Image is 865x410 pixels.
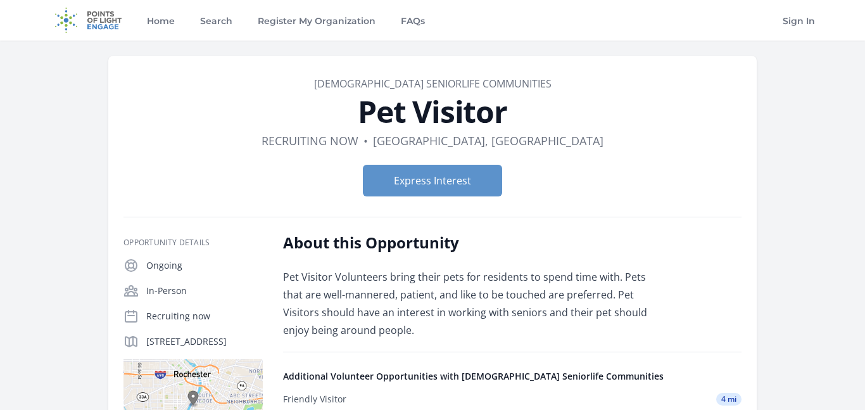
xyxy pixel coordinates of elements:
[373,132,603,150] dd: [GEOGRAPHIC_DATA], [GEOGRAPHIC_DATA]
[146,285,263,297] p: In-Person
[314,77,552,91] a: [DEMOGRAPHIC_DATA] Seniorlife Communities
[146,310,263,323] p: Recruiting now
[283,268,653,339] p: Pet Visitor Volunteers bring their pets for residents to spend time with. Pets that are well-mann...
[363,165,502,196] button: Express Interest
[363,132,368,150] div: •
[283,370,742,383] h4: Additional Volunteer Opportunities with [DEMOGRAPHIC_DATA] Seniorlife Communities
[123,238,263,248] h3: Opportunity Details
[716,393,742,406] span: 4 mi
[123,96,742,127] h1: Pet Visitor
[283,393,346,406] div: Friendly Visitor
[146,259,263,272] p: Ongoing
[283,233,653,253] h2: About this Opportunity
[146,335,263,348] p: [STREET_ADDRESS]
[262,132,358,150] dd: Recruiting now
